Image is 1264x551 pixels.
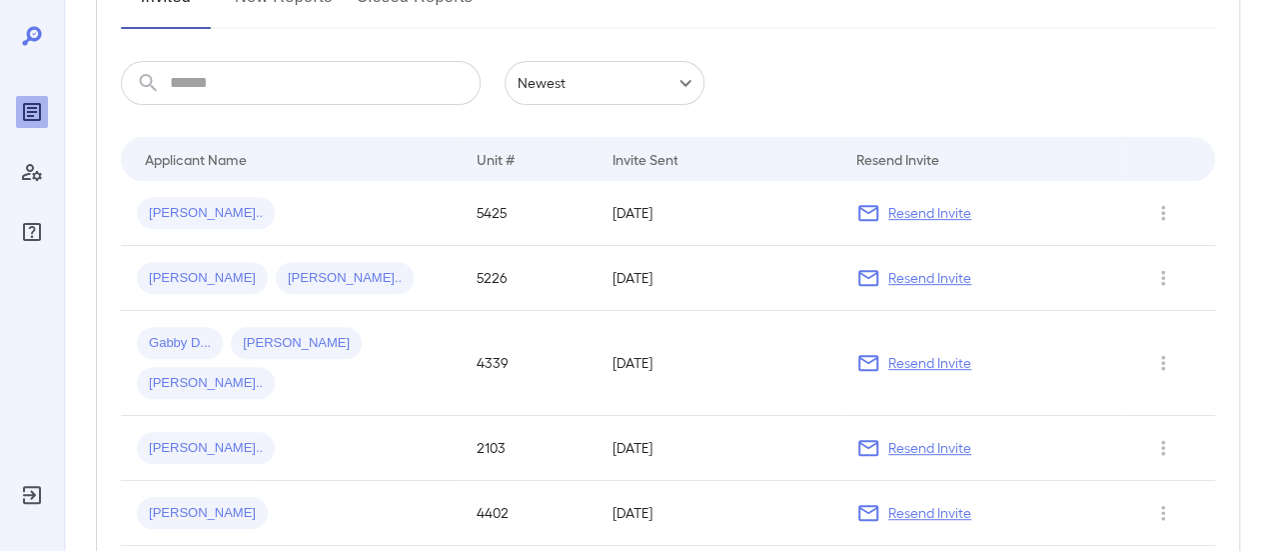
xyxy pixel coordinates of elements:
[461,416,597,481] td: 2103
[1147,262,1179,294] button: Row Actions
[596,311,840,416] td: [DATE]
[596,481,840,546] td: [DATE]
[596,416,840,481] td: [DATE]
[888,438,971,458] p: Resend Invite
[16,479,48,511] div: Log Out
[1147,497,1179,529] button: Row Actions
[16,156,48,188] div: Manage Users
[137,439,275,458] span: [PERSON_NAME]..
[145,147,247,171] div: Applicant Name
[888,268,971,288] p: Resend Invite
[137,374,275,393] span: [PERSON_NAME]..
[461,181,597,246] td: 5425
[137,269,268,288] span: [PERSON_NAME]
[1147,347,1179,379] button: Row Actions
[1147,432,1179,464] button: Row Actions
[888,353,971,373] p: Resend Invite
[1147,197,1179,229] button: Row Actions
[137,504,268,523] span: [PERSON_NAME]
[137,334,223,353] span: Gabby D...
[137,204,275,223] span: [PERSON_NAME]..
[461,311,597,416] td: 4339
[477,147,515,171] div: Unit #
[461,481,597,546] td: 4402
[596,181,840,246] td: [DATE]
[856,147,939,171] div: Resend Invite
[888,203,971,223] p: Resend Invite
[16,216,48,248] div: FAQ
[276,269,414,288] span: [PERSON_NAME]..
[596,246,840,311] td: [DATE]
[231,334,362,353] span: [PERSON_NAME]
[461,246,597,311] td: 5226
[505,61,704,105] div: Newest
[16,96,48,128] div: Reports
[888,503,971,523] p: Resend Invite
[612,147,677,171] div: Invite Sent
